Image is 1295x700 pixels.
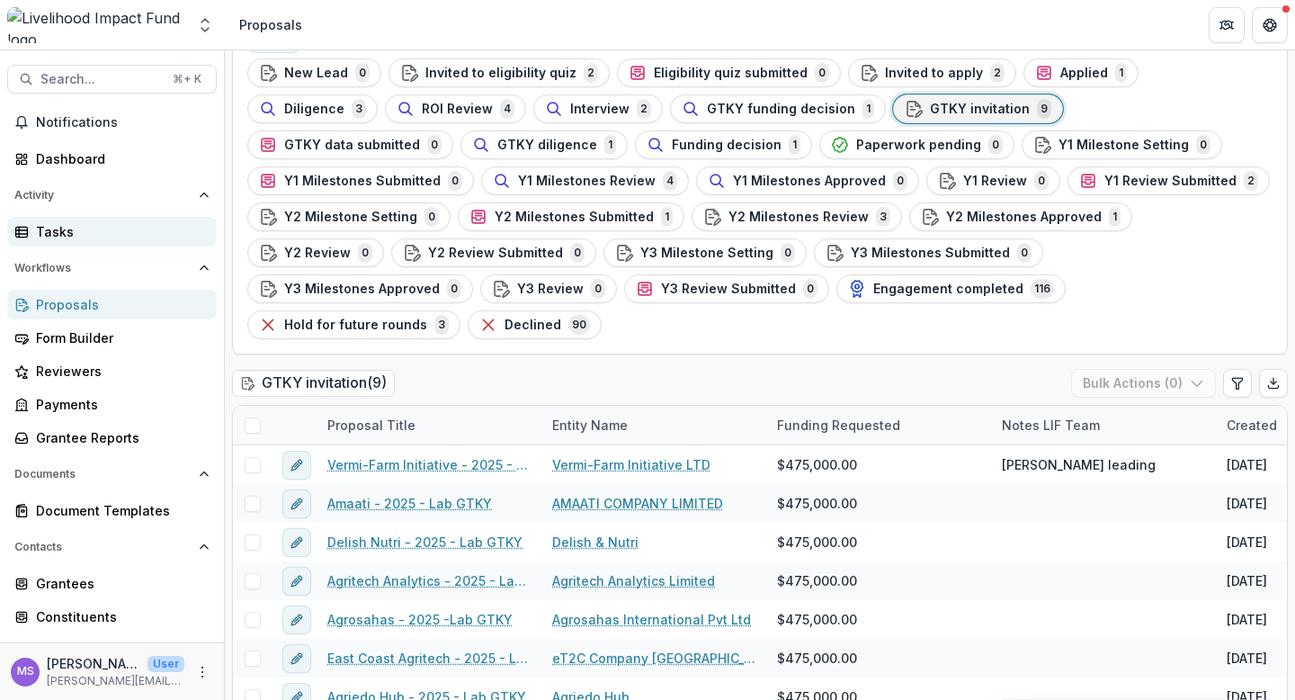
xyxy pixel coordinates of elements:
span: GTKY invitation [930,102,1030,117]
span: ROI Review [422,102,493,117]
a: Constituents [7,602,217,632]
div: Tasks [36,222,202,241]
div: Proposal Title [317,416,426,435]
button: Paperwork pending0 [819,130,1014,159]
span: Y3 Milestones Approved [284,282,440,297]
button: Y3 Milestones Approved0 [247,274,473,303]
a: Delish & Nutri [552,533,639,552]
button: edit [282,489,311,518]
span: 0 [815,63,829,83]
span: Hold for future rounds [284,318,427,333]
span: New Lead [284,66,348,81]
span: 0 [1017,243,1032,263]
span: 0 [803,279,817,299]
span: Y3 Review [517,282,584,297]
button: New Lead0 [247,58,381,87]
span: 2 [990,63,1005,83]
a: Amaati - 2025 - Lab GTKY [327,494,492,513]
a: Agrosahas International Pvt Ltd [552,610,751,629]
div: Monica Swai [17,666,34,678]
span: Workflows [14,262,192,274]
span: Diligence [284,102,344,117]
button: Export table data [1259,369,1288,398]
a: Tasks [7,217,217,247]
span: Y1 Milestones Review [518,174,656,189]
button: Y3 Review Submitted0 [624,274,829,303]
span: 1 [604,135,616,155]
span: 0 [893,171,907,191]
a: eT2C Company [GEOGRAPHIC_DATA] [eTrash2Cash] [552,649,755,668]
button: Y1 Milestones Review4 [481,166,689,195]
span: 1 [862,99,874,119]
span: 1 [661,207,673,227]
button: edit [282,451,311,480]
span: 1 [1115,63,1127,83]
div: Notes LIF Team [991,406,1216,444]
button: Y2 Milestones Submitted1 [458,202,684,231]
div: Document Templates [36,501,202,520]
div: Form Builder [36,328,202,347]
span: GTKY diligence [497,138,597,153]
button: GTKY diligence1 [460,130,628,159]
button: Invited to apply2 [848,58,1016,87]
span: 0 [1034,171,1049,191]
div: Funding Requested [766,416,911,435]
span: Documents [14,468,192,480]
span: Interview [570,102,630,117]
span: Y3 Milestones Submitted [851,246,1010,261]
button: Open Workflows [7,254,217,283]
div: Proposal Title [317,406,541,444]
span: 0 [424,207,439,227]
div: Entity Name [541,416,639,435]
button: Funding decision1 [635,130,812,159]
button: GTKY data submitted0 [247,130,453,159]
button: Y2 Milestones Review3 [692,202,902,231]
a: Payments [7,390,217,419]
span: Engagement completed [873,282,1023,297]
h2: GTKY invitation ( 9 ) [232,370,395,396]
button: Diligence3 [247,94,378,123]
img: Livelihood Impact Fund logo [7,7,185,43]
span: Y3 Review Submitted [661,282,796,297]
button: GTKY funding decision1 [670,94,886,123]
div: Entity Name [541,406,766,444]
button: Search... [7,65,217,94]
span: Eligibility quiz submitted [654,66,808,81]
div: [DATE] [1227,571,1267,590]
button: Hold for future rounds3 [247,310,460,339]
div: Dashboard [36,149,202,168]
span: $475,000.00 [777,649,857,668]
button: Y3 Milestone Setting0 [603,238,807,267]
div: Funding Requested [766,406,991,444]
button: Y3 Review0 [480,274,617,303]
span: Y2 Milestones Submitted [495,210,654,225]
a: Dashboard [7,144,217,174]
a: Vermi-Farm Initiative - 2025 - Lab GTKY [327,455,531,474]
span: $475,000.00 [777,610,857,629]
button: edit [282,606,311,634]
div: Grantee Reports [36,428,202,447]
button: Partners [1209,7,1245,43]
div: Communications [36,641,202,660]
span: Y1 Review [963,174,1027,189]
a: Agrosahas - 2025 -Lab GTKY [327,610,513,629]
button: More [192,661,213,683]
nav: breadcrumb [232,12,309,38]
span: 2 [637,99,651,119]
span: Y2 Review [284,246,351,261]
span: 0 [448,171,462,191]
button: Y1 Review Submitted2 [1067,166,1270,195]
a: Grantees [7,569,217,598]
button: Y1 Review0 [926,166,1060,195]
button: Interview2 [533,94,663,123]
span: 0 [781,243,795,263]
button: Open Contacts [7,533,217,561]
div: Grantees [36,574,202,593]
span: Invited to eligibility quiz [425,66,576,81]
button: Engagement completed116 [836,274,1066,303]
button: Edit table settings [1223,369,1252,398]
span: Contacts [14,541,192,553]
span: Activity [14,189,192,202]
button: Eligibility quiz submitted0 [617,58,841,87]
span: Y3 Milestone Setting [640,246,773,261]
